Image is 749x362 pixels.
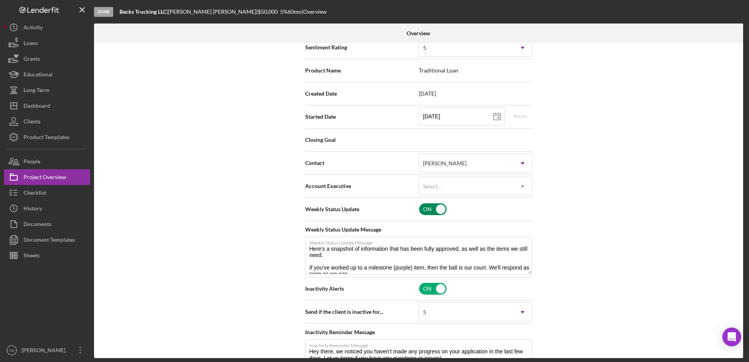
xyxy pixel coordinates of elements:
[4,129,90,145] button: Product Templates
[119,9,168,15] div: |
[4,82,90,98] button: Long-Term
[305,136,419,144] span: Closing Goal
[4,20,90,35] button: Activity
[305,308,419,316] span: Send if the client is inactive for...
[4,201,90,216] button: History
[305,182,419,190] span: Account Executive
[309,237,532,246] label: Weekly Status Update Message
[24,154,40,171] div: People
[305,159,419,167] span: Contact
[9,348,14,353] text: DB
[305,43,419,51] span: Sentiment Rating
[24,20,43,37] div: Activity
[509,110,532,122] button: Reset
[24,185,46,203] div: Checklist
[258,9,280,15] div: $50,000
[24,216,51,234] div: Documents
[24,129,69,147] div: Product Templates
[309,340,532,348] label: Inactivity Reminder Message
[4,51,90,67] button: Grants
[407,30,430,36] b: Overview
[119,8,166,15] b: Becks Trucking LLC
[514,110,527,122] div: Reset
[24,169,66,187] div: Project Overview
[20,342,71,360] div: [PERSON_NAME]
[4,114,90,129] button: Clients
[423,309,426,315] div: 5
[305,113,419,121] span: Started Date
[305,226,532,233] span: Weekly Status Update Message
[722,328,741,346] div: Open Intercom Messenger
[419,67,532,74] span: Traditional Loan
[305,67,419,74] span: Product Name
[24,82,49,100] div: Long-Term
[24,248,40,265] div: Sheets
[4,185,90,201] button: Checklist
[4,154,90,169] button: People
[24,67,52,84] div: Educational
[24,51,40,69] div: Grants
[305,90,419,98] span: Created Date
[94,7,113,17] div: Done
[302,9,327,15] div: | Overview
[4,98,90,114] button: Dashboard
[24,114,40,131] div: Clients
[4,248,90,263] button: Sheets
[305,205,419,213] span: Weekly Status Update
[305,285,419,293] span: Inactivity Alerts
[423,160,467,167] div: [PERSON_NAME]
[423,183,441,190] div: Select...
[4,342,90,358] button: DB[PERSON_NAME]
[24,232,75,250] div: Document Templates
[305,328,532,336] span: Inactivity Reminder Message
[419,90,532,97] span: [DATE]
[4,35,90,51] button: Loans
[24,35,38,53] div: Loans
[168,9,258,15] div: [PERSON_NAME] [PERSON_NAME] |
[288,9,302,15] div: 60 mo
[4,232,90,248] button: Document Templates
[4,67,90,82] button: Educational
[24,98,50,116] div: Dashboard
[305,237,532,274] textarea: Here's a snapshot of information that has been fully approved, as well as the items we still need...
[423,45,426,51] div: 5
[24,201,42,218] div: History
[280,9,288,15] div: 5 %
[4,216,90,232] button: Documents
[4,169,90,185] button: Project Overview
